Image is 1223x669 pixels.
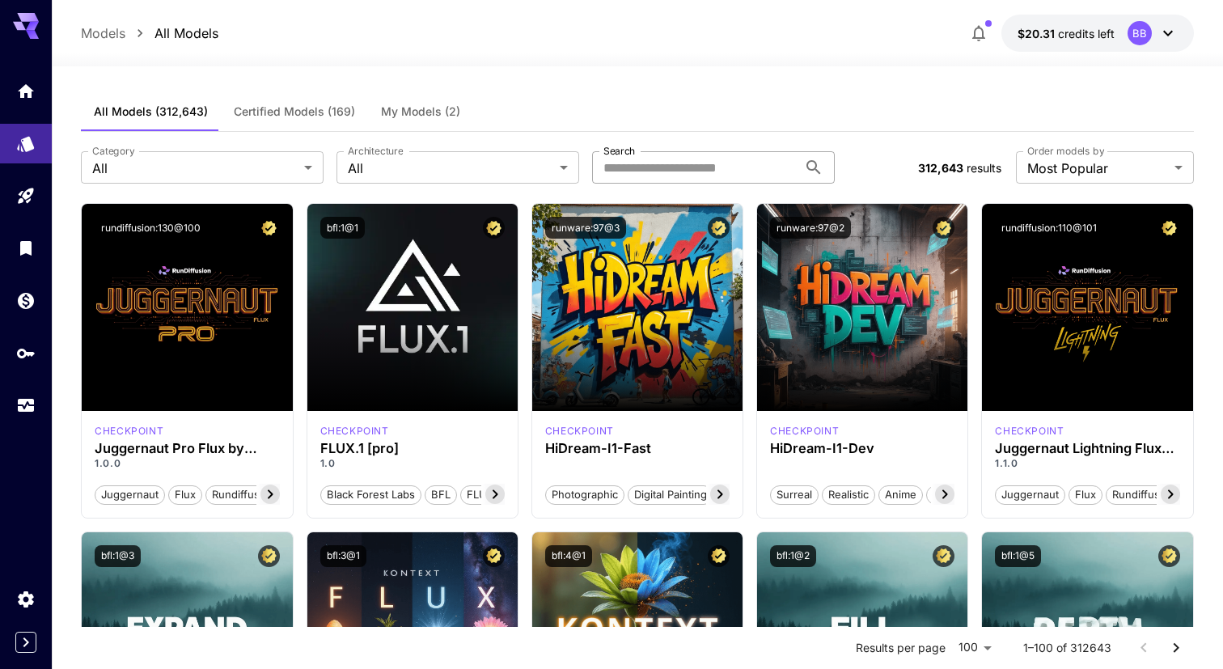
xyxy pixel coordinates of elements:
button: Digital Painting [628,484,713,505]
button: Certified Model – Vetted for best performance and includes a commercial license. [708,217,730,239]
div: Playground [16,186,36,206]
h3: HiDream-I1-Dev [770,441,954,456]
p: Results per page [856,640,946,656]
span: Certified Models (169) [234,104,355,119]
p: checkpoint [95,424,163,438]
p: 1.0 [320,456,505,471]
button: Certified Model – Vetted for best performance and includes a commercial license. [483,217,505,239]
div: Home [16,81,36,101]
span: $20.31 [1018,27,1058,40]
button: juggernaut [95,484,165,505]
span: rundiffusion [206,487,281,503]
span: My Models (2) [381,104,460,119]
span: All [348,159,553,178]
div: API Keys [16,343,36,363]
button: runware:97@3 [545,217,626,239]
span: results [967,161,1001,175]
p: 1–100 of 312643 [1023,640,1111,656]
button: Certified Model – Vetted for best performance and includes a commercial license. [1158,545,1180,567]
button: rundiffusion:130@100 [95,217,207,239]
div: FLUX.1 D [995,424,1064,438]
p: checkpoint [995,424,1064,438]
div: FLUX.1 D [95,424,163,438]
p: 1.1.0 [995,456,1179,471]
span: BFL [425,487,456,503]
button: Photographic [545,484,624,505]
button: BFL [425,484,457,505]
span: Stylized [927,487,977,503]
span: juggernaut [996,487,1064,503]
span: Surreal [771,487,818,503]
button: rundiffusion [205,484,281,505]
label: Search [603,144,635,158]
label: Architecture [348,144,403,158]
button: bfl:1@2 [770,545,816,567]
span: rundiffusion [1107,487,1181,503]
div: Settings [16,589,36,609]
button: bfl:1@1 [320,217,365,239]
div: Wallet [16,290,36,311]
button: bfl:1@5 [995,545,1041,567]
button: Certified Model – Vetted for best performance and includes a commercial license. [933,545,954,567]
button: Certified Model – Vetted for best performance and includes a commercial license. [483,545,505,567]
button: juggernaut [995,484,1065,505]
h3: FLUX.1 [pro] [320,441,505,456]
button: bfl:1@3 [95,545,141,567]
button: Stylized [926,484,978,505]
button: Certified Model – Vetted for best performance and includes a commercial license. [258,545,280,567]
button: Go to next page [1160,632,1192,664]
button: flux [1069,484,1102,505]
div: HiDream Dev [770,424,839,438]
h3: Juggernaut Pro Flux by RunDiffusion [95,441,279,456]
span: All Models (312,643) [94,104,208,119]
button: rundiffusion:110@101 [995,217,1103,239]
span: Digital Painting [628,487,713,503]
button: Surreal [770,484,819,505]
p: 1.0.0 [95,456,279,471]
button: Certified Model – Vetted for best performance and includes a commercial license. [258,217,280,239]
div: Usage [16,396,36,416]
div: HiDream Fast [545,424,614,438]
h3: HiDream-I1-Fast [545,441,730,456]
span: flux [1069,487,1102,503]
span: Most Popular [1027,159,1168,178]
button: FLUX.1 [pro] [460,484,535,505]
button: Certified Model – Vetted for best performance and includes a commercial license. [1158,217,1180,239]
span: juggernaut [95,487,164,503]
nav: breadcrumb [81,23,218,43]
span: All [92,159,298,178]
p: checkpoint [770,424,839,438]
button: Certified Model – Vetted for best performance and includes a commercial license. [708,545,730,567]
div: Models [16,130,36,150]
span: Black Forest Labs [321,487,421,503]
button: Realistic [822,484,875,505]
span: flux [169,487,201,503]
button: rundiffusion [1106,484,1182,505]
p: checkpoint [545,424,614,438]
button: Expand sidebar [15,632,36,653]
button: bfl:4@1 [545,545,592,567]
span: Photographic [546,487,624,503]
button: Black Forest Labs [320,484,421,505]
button: bfl:3@1 [320,545,366,567]
button: Certified Model – Vetted for best performance and includes a commercial license. [933,217,954,239]
button: Anime [878,484,923,505]
button: runware:97@2 [770,217,851,239]
span: FLUX.1 [pro] [461,487,535,503]
button: flux [168,484,202,505]
span: credits left [1058,27,1115,40]
a: Models [81,23,125,43]
label: Category [92,144,135,158]
p: checkpoint [320,424,389,438]
a: All Models [154,23,218,43]
div: Library [16,238,36,258]
div: Juggernaut Lightning Flux by RunDiffusion [995,441,1179,456]
button: $20.30897BB [1001,15,1194,52]
span: 312,643 [918,161,963,175]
